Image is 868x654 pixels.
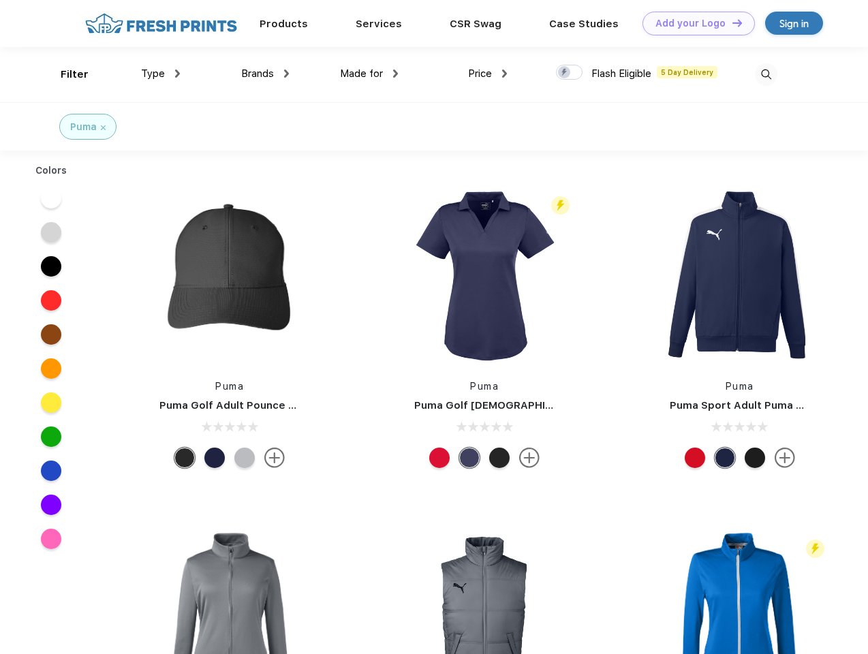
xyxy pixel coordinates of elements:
[429,448,450,468] div: High Risk Red
[175,69,180,78] img: dropdown.png
[649,185,831,366] img: func=resize&h=266
[732,19,742,27] img: DT
[765,12,823,35] a: Sign in
[489,448,510,468] div: Puma Black
[459,448,480,468] div: Peacoat
[81,12,241,35] img: fo%20logo%202.webp
[340,67,383,80] span: Made for
[393,69,398,78] img: dropdown.png
[139,185,320,366] img: func=resize&h=266
[284,69,289,78] img: dropdown.png
[775,448,795,468] img: more.svg
[174,448,195,468] div: Puma Black
[356,18,402,30] a: Services
[468,67,492,80] span: Price
[779,16,809,31] div: Sign in
[591,67,651,80] span: Flash Eligible
[394,185,575,366] img: func=resize&h=266
[414,399,667,411] a: Puma Golf [DEMOGRAPHIC_DATA]' Icon Golf Polo
[101,125,106,130] img: filter_cancel.svg
[70,120,97,134] div: Puma
[215,381,244,392] a: Puma
[234,448,255,468] div: Quarry
[655,18,726,29] div: Add your Logo
[685,448,705,468] div: High Risk Red
[159,399,368,411] a: Puma Golf Adult Pounce Adjustable Cap
[657,66,717,78] span: 5 Day Delivery
[470,381,499,392] a: Puma
[264,448,285,468] img: more.svg
[551,196,570,215] img: flash_active_toggle.svg
[502,69,507,78] img: dropdown.png
[141,67,165,80] span: Type
[260,18,308,30] a: Products
[726,381,754,392] a: Puma
[241,67,274,80] span: Brands
[715,448,735,468] div: Peacoat
[519,448,540,468] img: more.svg
[806,540,824,558] img: flash_active_toggle.svg
[204,448,225,468] div: Peacoat
[745,448,765,468] div: Puma Black
[450,18,501,30] a: CSR Swag
[755,63,777,86] img: desktop_search.svg
[61,67,89,82] div: Filter
[25,163,78,178] div: Colors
